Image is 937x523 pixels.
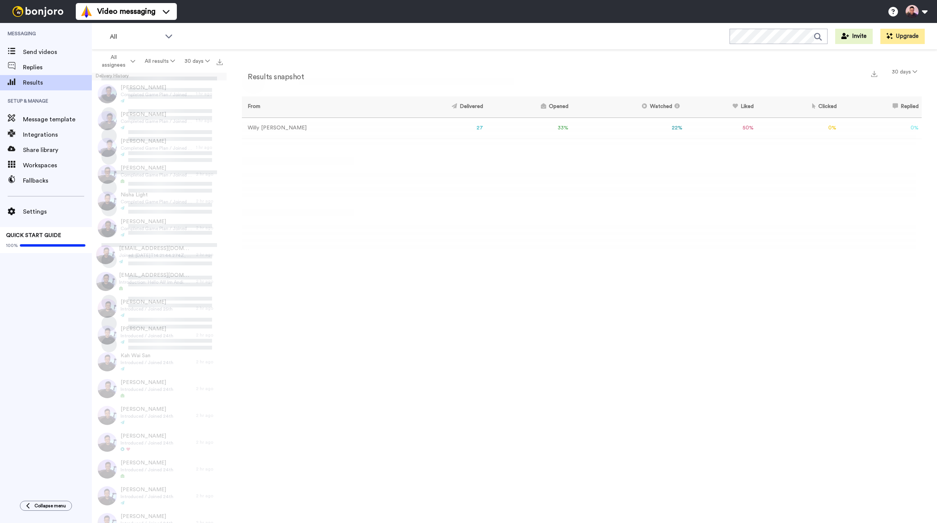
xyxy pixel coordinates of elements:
[23,63,92,72] span: Replies
[121,218,192,226] span: [PERSON_NAME]
[92,482,227,509] a: [PERSON_NAME]Introduced / Joined 24th2 hr ago
[119,271,192,279] span: [EMAIL_ADDRESS][DOMAIN_NAME]
[9,6,67,17] img: bj-logo-header-white.svg
[887,65,922,79] button: 30 days
[92,375,227,402] a: [PERSON_NAME]Introduced / Joined 24th2 hr ago
[121,467,173,473] span: Introduced / Joined 24th
[121,199,192,205] span: Completed Game Plan / Joined 23rd
[196,332,223,338] div: 2 hr ago
[571,96,686,118] th: Watched
[121,306,173,312] span: Introduced / Joined 25th
[121,191,192,199] span: Nisha Light
[121,379,173,386] span: [PERSON_NAME]
[196,225,223,231] div: 2 hr ago
[92,73,227,80] div: Delivery History
[196,466,223,472] div: 2 hr ago
[140,54,180,68] button: All results
[96,272,115,291] img: 0aa92dcb-6d42-4c9a-9ed8-3cee0eb444ed-thumb.jpg
[196,91,223,97] div: 1 hr ago
[121,386,173,392] span: Introduced / Joined 24th
[880,29,925,44] button: Upgrade
[23,130,92,139] span: Integrations
[121,513,173,520] span: [PERSON_NAME]
[98,325,117,345] img: b6e3cbd5-00ef-4edb-9041-e6c67b708bd9-thumb.jpg
[196,252,223,258] div: 2 hr ago
[23,115,92,124] span: Message template
[871,71,877,77] img: export.svg
[98,379,117,398] img: a549cafe-acdc-45f8-96f5-7a8cd938ddec-thumb.jpg
[121,172,192,178] span: Completed Game Plan / Joined 17th
[121,405,173,413] span: [PERSON_NAME]
[121,111,192,118] span: [PERSON_NAME]
[92,402,227,429] a: [PERSON_NAME]Introduced / Joined 24th2 hr ago
[92,348,227,375] a: Kah Wai SanIntroduced / Joined 24th2 hr ago
[869,68,880,79] button: Export a summary of each team member’s results that match this filter now.
[92,80,227,107] a: [PERSON_NAME]Completed Game Plan / Joined 15th1 hr ago
[98,486,117,505] img: cf4a77ee-bda6-42d6-a737-947e47a86bc1-thumb.jpg
[119,252,192,258] span: Joined: [DATE]T14:21:44.274Z, Introduction: I'm [PERSON_NAME]. A mom of two boys. A domestic help...
[121,298,173,306] span: [PERSON_NAME]
[242,96,392,118] th: From
[92,134,227,161] a: [PERSON_NAME]Completed Game Plan / Joined 18th1 hr ago
[92,322,227,348] a: [PERSON_NAME]Introduced / Joined 24th2 hr ago
[23,145,92,155] span: Share library
[196,305,223,311] div: 2 hr ago
[92,429,227,456] a: [PERSON_NAME]Introduced / Joined 24th2 hr ago
[92,268,227,295] a: [EMAIL_ADDRESS][DOMAIN_NAME]Introduction: Hello All! Im Andi. Really interested & curious about t...
[6,233,61,238] span: QUICK START GUIDE
[98,218,117,237] img: e2ab80b6-6462-454b-a9dd-d1f6f2996ee4-thumb.jpg
[93,51,140,72] button: All assignees
[23,207,92,216] span: Settings
[92,241,227,268] a: [EMAIL_ADDRESS][DOMAIN_NAME]Joined: [DATE]T14:21:44.274Z, Introduction: I'm [PERSON_NAME]. A mom ...
[686,96,757,118] th: Liked
[196,493,223,499] div: 2 hr ago
[242,73,304,81] h2: Results snapshot
[97,6,155,17] span: Video messaging
[840,118,922,139] td: 0 %
[23,47,92,57] span: Send videos
[110,32,161,41] span: All
[835,29,873,44] button: Invite
[392,118,486,139] td: 27
[34,503,66,509] span: Collapse menu
[196,171,223,177] div: 2 hr ago
[121,226,192,232] span: Completed Game Plan / Joined 21st
[121,352,173,360] span: Kah Wai San
[196,439,223,445] div: 2 hr ago
[121,494,173,500] span: Introduced / Joined 24th
[98,433,117,452] img: df874264-a209-4c50-a142-05e5037030dc-thumb.jpg
[180,54,214,68] button: 30 days
[757,96,840,118] th: Clicked
[217,59,223,65] img: export.svg
[196,412,223,418] div: 2 hr ago
[23,78,92,87] span: Results
[98,165,117,184] img: 3da95c6e-20b7-4667-b9d1-2b750b4d17fa-thumb.jpg
[486,118,571,139] td: 33 %
[686,118,757,139] td: 50 %
[119,279,192,285] span: Introduction: Hello All! Im Andi. Really interested & curious about this as its a new thing fr me...
[98,459,117,479] img: 7851db32-610f-4f44-91a2-4ebd72dcb5e7-thumb.jpg
[840,96,922,118] th: Replied
[121,137,192,145] span: [PERSON_NAME]
[196,198,223,204] div: 2 hr ago
[121,432,173,440] span: [PERSON_NAME]
[121,486,173,494] span: [PERSON_NAME]
[121,145,192,151] span: Completed Game Plan / Joined 18th
[92,456,227,482] a: [PERSON_NAME]Introduced / Joined 24th2 hr ago
[757,118,840,139] td: 0 %
[196,118,223,124] div: 1 hr ago
[121,459,173,467] span: [PERSON_NAME]
[392,96,486,118] th: Delivered
[98,406,117,425] img: 1586aa76-bbd5-409e-9c96-a574852d6f0b-thumb.jpg
[92,295,227,322] a: [PERSON_NAME]Introduced / Joined 25th2 hr ago
[23,176,92,185] span: Fallbacks
[196,278,223,284] div: 2 hr ago
[242,118,392,139] td: Willy [PERSON_NAME]
[92,107,227,134] a: [PERSON_NAME]Completed Game Plan / Joined 17th1 hr ago
[92,214,227,241] a: [PERSON_NAME]Completed Game Plan / Joined 21st2 hr ago
[121,333,173,339] span: Introduced / Joined 24th
[196,144,223,150] div: 1 hr ago
[121,164,192,172] span: [PERSON_NAME]
[119,245,192,252] span: [EMAIL_ADDRESS][DOMAIN_NAME]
